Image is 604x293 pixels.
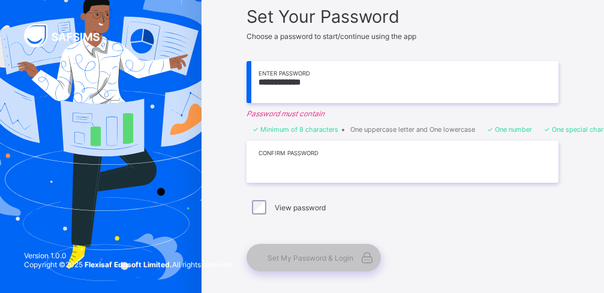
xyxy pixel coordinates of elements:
em: Password must contain [247,109,558,118]
img: SAFSIMS Logo [24,24,114,47]
span: Choose a password to start/continue using the app [247,32,416,41]
label: View password [275,203,326,212]
strong: Flexisaf Edusoft Limited. [85,260,172,269]
span: Set Your Password [247,6,558,27]
span: Version 1.0.0 [24,251,234,260]
span: Copyright © 2025 All rights reserved. [24,260,234,269]
span: Set My Password & Login [268,253,353,262]
li: Minimum of 8 characters [253,125,338,134]
li: One uppercase letter and One lowercase [350,125,475,134]
li: One number [487,125,532,134]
